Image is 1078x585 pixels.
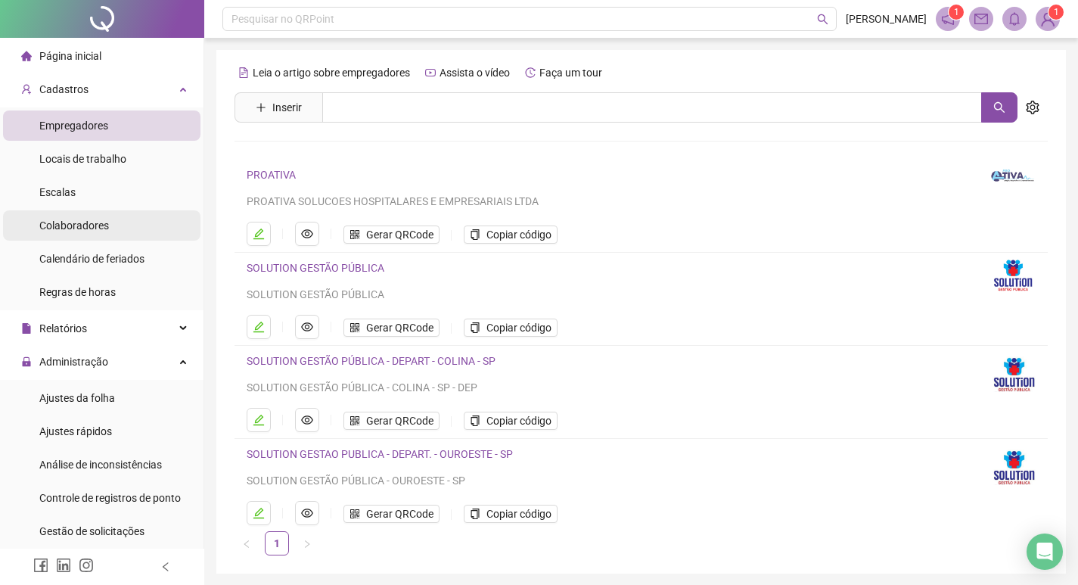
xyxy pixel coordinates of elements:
a: 1 [266,532,288,555]
button: Inserir [244,95,314,120]
span: qrcode [349,415,360,426]
button: Gerar QRCode [343,412,440,430]
span: Empregadores [39,120,108,132]
span: linkedin [56,558,71,573]
span: search [817,14,828,25]
span: [PERSON_NAME] [846,11,927,27]
span: Análise de inconsistências [39,459,162,471]
div: SOLUTION GESTÃO PÚBLICA - OUROESTE - SP [247,472,972,489]
span: Copiar código [486,319,551,336]
span: eye [301,507,313,519]
span: Administração [39,356,108,368]
img: logo [990,259,1036,291]
span: 1 [1054,7,1059,17]
span: Gerar QRCode [366,226,433,243]
span: Ajustes da folha [39,392,115,404]
span: lock [21,356,32,367]
span: Gerar QRCode [366,412,433,429]
span: Gestão de solicitações [39,525,144,537]
span: 1 [954,7,959,17]
span: plus [256,102,266,113]
a: SOLUTION GESTÃO PÚBLICA [247,262,384,274]
span: history [525,67,536,78]
li: 1 [265,531,289,555]
button: Copiar código [464,319,558,337]
div: SOLUTION GESTÃO PÚBLICA - COLINA - SP - DEP [247,379,972,396]
span: Relatórios [39,322,87,335]
span: left [160,562,171,572]
span: copy [470,229,480,240]
button: Copiar código [464,505,558,523]
span: Inserir [272,99,302,116]
span: file [21,323,32,334]
div: SOLUTION GESTÃO PÚBLICA [247,286,972,303]
button: Gerar QRCode [343,505,440,523]
span: edit [253,507,265,519]
span: Copiar código [486,506,551,522]
span: qrcode [349,322,360,333]
img: logo [990,445,1036,485]
sup: 1 [949,5,964,20]
li: Próxima página [295,531,319,555]
button: Copiar código [464,226,558,244]
span: eye [301,414,313,426]
button: Gerar QRCode [343,319,440,337]
button: Copiar código [464,412,558,430]
span: facebook [33,558,48,573]
a: SOLUTION GESTAO PUBLICA - DEPART. - OUROESTE - SP [247,448,513,460]
div: Open Intercom Messenger [1027,534,1063,570]
img: logo [990,352,1036,392]
sup: Atualize o seu contato no menu Meus Dados [1048,5,1064,20]
span: Assista o vídeo [440,67,510,79]
span: Leia o artigo sobre empregadores [253,67,410,79]
span: home [21,51,32,61]
span: Copiar código [486,412,551,429]
a: PROATIVA [247,169,296,181]
span: setting [1026,101,1039,114]
span: Locais de trabalho [39,153,126,165]
div: PROATIVA SOLUCOES HOSPITALARES E EMPRESARIAIS LTDA [247,193,972,210]
span: right [303,540,312,549]
span: eye [301,321,313,333]
span: Controle de registros de ponto [39,492,181,504]
span: youtube [425,67,436,78]
span: Faça um tour [539,67,602,79]
img: logo [990,166,1036,185]
span: Gerar QRCode [366,506,433,522]
span: copy [470,509,480,519]
span: mail [974,12,988,26]
span: notification [941,12,955,26]
span: instagram [79,558,94,573]
span: Copiar código [486,226,551,243]
span: Escalas [39,186,76,198]
a: SOLUTION GESTÃO PÚBLICA - DEPART - COLINA - SP [247,355,496,367]
span: bell [1008,12,1021,26]
span: edit [253,321,265,333]
span: copy [470,415,480,426]
span: Calendário de feriados [39,253,144,265]
span: file-text [238,67,249,78]
span: Colaboradores [39,219,109,232]
button: Gerar QRCode [343,226,440,244]
li: Página anterior [235,531,259,555]
button: left [235,531,259,555]
span: Gerar QRCode [366,319,433,336]
span: edit [253,414,265,426]
span: edit [253,228,265,240]
span: qrcode [349,229,360,240]
span: Regras de horas [39,286,116,298]
span: user-add [21,84,32,95]
span: Página inicial [39,50,101,62]
span: eye [301,228,313,240]
span: search [993,101,1005,114]
span: qrcode [349,509,360,519]
img: 91919 [1036,8,1059,30]
button: right [295,531,319,555]
span: Ajustes rápidos [39,425,112,437]
span: Cadastros [39,83,89,95]
span: copy [470,322,480,333]
span: left [242,540,251,549]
